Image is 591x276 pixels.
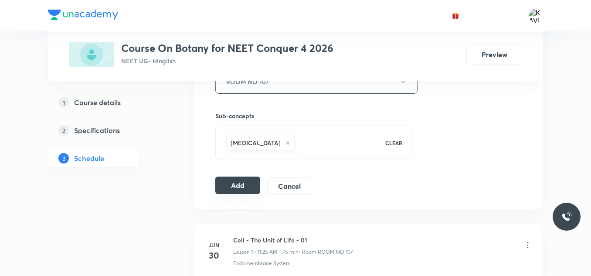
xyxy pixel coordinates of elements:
p: 3 [58,153,69,164]
button: avatar [448,9,462,23]
button: Add [215,177,260,194]
img: Company Logo [48,10,118,20]
img: ttu [561,211,572,222]
p: Endomembrane System [233,259,291,267]
h6: Sub-concepts [215,111,411,120]
h6: [MEDICAL_DATA] [231,138,281,147]
img: KAVITA YADAV [528,8,543,23]
p: • Room ROOM NO 107 [299,248,353,256]
img: avatar [452,12,459,20]
p: CLEAR [385,139,402,147]
button: Cancel [267,177,312,195]
p: 2 [58,125,69,136]
p: 1 [58,97,69,108]
a: Company Logo [48,10,118,22]
h5: Course details [74,97,121,108]
img: 25D974AF-A1A4-4746-AEDB-13E51E6EE05A_plus.png [69,42,114,67]
h5: Schedule [74,153,104,164]
h6: Cell - The Unit of Life - 01 [233,235,353,245]
a: 2Specifications [48,122,166,139]
h5: Specifications [74,125,120,136]
a: 1Course details [48,94,166,111]
h3: Course On Botany for NEET Conquer 4 2026 [121,42,333,55]
h4: 30 [205,249,223,262]
p: Lesson 1 • 11:25 AM • 75 min [233,248,299,256]
p: NEET UG • Hinglish [121,56,333,65]
button: Preview [466,44,522,65]
button: ROOM NO 107 [215,70,418,94]
h6: Jun [205,241,223,249]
